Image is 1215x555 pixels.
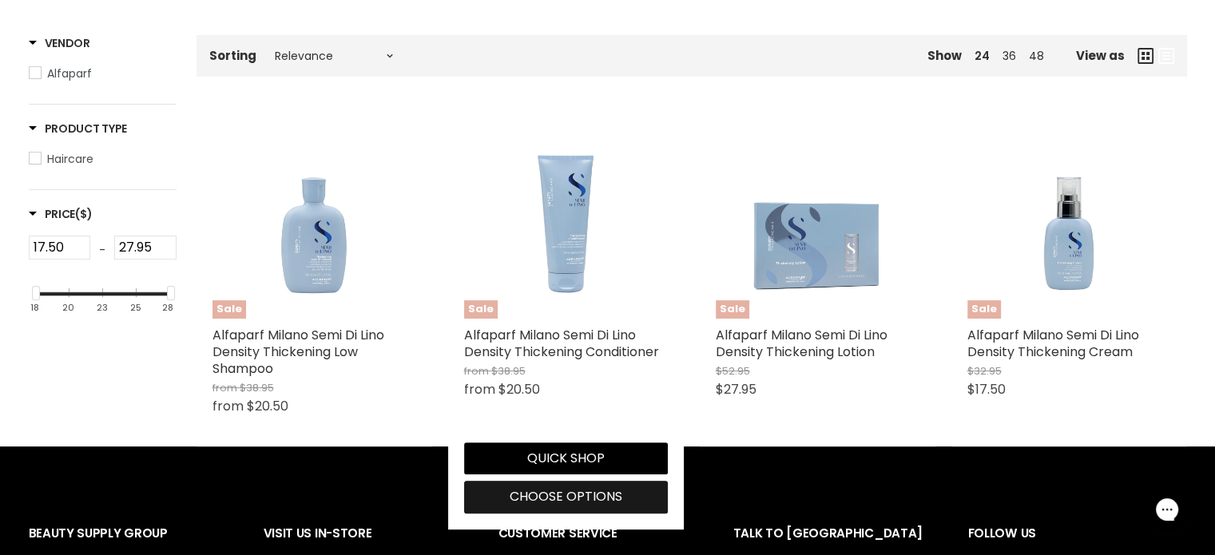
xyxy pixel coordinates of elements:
[47,151,93,167] span: Haircare
[498,380,540,398] span: $20.50
[464,380,495,398] span: from
[29,206,93,222] span: Price
[212,115,416,319] img: Alfaparf Milano Semi Di Lino Density Thickening Low Shampoo
[97,303,108,313] div: 23
[75,206,92,222] span: ($)
[464,363,489,379] span: from
[967,300,1001,319] span: Sale
[29,65,177,82] a: Alfaparf
[29,236,91,260] input: Min Price
[716,380,756,398] span: $27.95
[967,363,1002,379] span: $32.95
[209,49,256,62] label: Sorting
[47,65,92,81] span: Alfaparf
[1029,48,1044,64] a: 48
[1003,48,1016,64] a: 36
[464,326,659,361] a: Alfaparf Milano Semi Di Lino Density Thickening Conditioner
[30,303,39,313] div: 18
[491,363,526,379] span: $38.95
[716,115,919,319] a: Alfaparf Milano Semi Di Lino Density Thickening LotionSale
[927,47,962,64] span: Show
[1135,480,1199,539] iframe: Gorgias live chat messenger
[29,121,128,137] h3: Product Type
[62,303,74,313] div: 20
[967,380,1006,398] span: $17.50
[967,115,1171,319] a: Alfaparf Milano Semi Di Lino Density Thickening CreamSale
[212,115,416,319] a: Alfaparf Milano Semi Di Lino Density Thickening Low ShampooSale
[212,397,244,415] span: from
[162,303,173,313] div: 28
[464,300,498,319] span: Sale
[247,397,288,415] span: $20.50
[114,236,177,260] input: Max Price
[464,481,668,513] button: Choose options
[967,115,1171,319] img: Alfaparf Milano Semi Di Lino Density Thickening Cream
[130,303,141,313] div: 25
[464,115,668,319] a: Alfaparf Milano Semi Di Lino Density Thickening ConditionerSale
[716,326,887,361] a: Alfaparf Milano Semi Di Lino Density Thickening Lotion
[90,236,114,264] div: -
[716,363,750,379] span: $52.95
[212,380,237,395] span: from
[29,150,177,168] a: Haircare
[1076,49,1125,62] span: View as
[967,326,1139,361] a: Alfaparf Milano Semi Di Lino Density Thickening Cream
[716,300,749,319] span: Sale
[29,206,93,222] h3: Price($)
[716,115,919,319] img: Alfaparf Milano Semi Di Lino Density Thickening Lotion
[212,326,384,378] a: Alfaparf Milano Semi Di Lino Density Thickening Low Shampoo
[975,48,990,64] a: 24
[29,35,90,51] h3: Vendor
[240,380,274,395] span: $38.95
[464,115,668,319] img: Alfaparf Milano Semi Di Lino Density Thickening Conditioner
[510,487,622,505] span: Choose options
[464,442,668,474] button: Quick shop
[212,300,246,319] span: Sale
